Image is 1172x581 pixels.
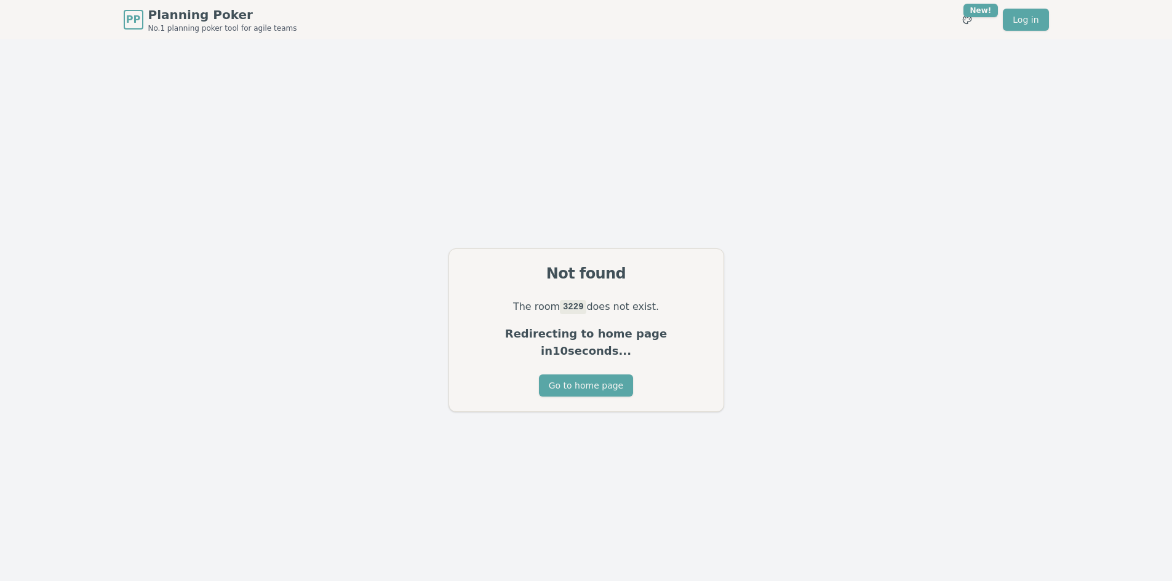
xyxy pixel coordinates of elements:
span: PP [126,12,140,27]
div: New! [963,4,999,17]
a: Log in [1003,9,1048,31]
div: Not found [464,264,709,283]
span: Planning Poker [148,6,297,23]
p: Redirecting to home page in 10 seconds... [464,325,709,360]
button: New! [956,9,978,31]
span: No.1 planning poker tool for agile teams [148,23,297,33]
code: 3229 [560,300,586,314]
a: PPPlanning PokerNo.1 planning poker tool for agile teams [124,6,297,33]
p: The room does not exist. [464,298,709,315]
button: Go to home page [539,374,633,397]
